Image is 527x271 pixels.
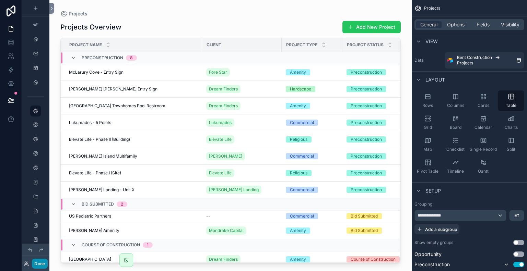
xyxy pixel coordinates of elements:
span: Project Type [286,42,317,48]
img: Airtable Logo [447,58,453,63]
span: Cards [478,103,489,108]
span: Opportunity [414,251,442,258]
span: Checklist [446,147,465,152]
label: Grouping [414,201,432,207]
span: Calendar [475,125,492,130]
button: Map [414,134,441,155]
span: Rows [422,103,433,108]
span: Projects [457,60,473,66]
span: Single Record [470,147,497,152]
span: Course of Construction [82,242,140,248]
button: Board [442,112,469,133]
button: Charts [498,112,524,133]
span: Preconstruction [82,55,123,61]
span: Project Status [347,42,384,48]
span: General [420,21,437,28]
div: 2 [121,201,123,207]
button: Add a subgroup [414,224,459,234]
span: Projects [424,5,440,11]
label: Data [414,58,442,63]
button: Done [32,259,47,269]
span: Add a subgroup [425,227,457,232]
span: Columns [447,103,464,108]
button: Calendar [470,112,496,133]
span: Options [447,21,465,28]
span: Gantt [478,169,489,174]
button: Grid [414,112,441,133]
span: Project Name [69,42,102,48]
button: Rows [414,90,441,111]
label: Show empty groups [414,240,453,245]
span: Pivot Table [417,169,438,174]
button: Columns [442,90,469,111]
span: Table [506,103,516,108]
span: Bid Submitted [82,201,114,207]
span: Layout [425,76,445,83]
span: Split [507,147,515,152]
button: Split [498,134,524,155]
div: 8 [130,55,133,61]
span: View [425,38,438,45]
span: Fields [477,21,490,28]
span: Grid [424,125,432,130]
button: Gantt [470,156,496,177]
span: Visibility [501,21,519,28]
button: Timeline [442,156,469,177]
button: Single Record [470,134,496,155]
span: Map [423,147,432,152]
span: Setup [425,187,441,194]
button: Table [498,90,524,111]
button: Pivot Table [414,156,441,177]
span: Client [207,42,221,48]
span: Board [450,125,461,130]
span: Bent Construction [457,55,492,60]
div: 1 [147,242,149,248]
button: Checklist [442,134,469,155]
span: Charts [505,125,518,130]
button: Cards [470,90,496,111]
a: Bent ConstructionProjects [445,52,524,69]
span: Timeline [447,169,464,174]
